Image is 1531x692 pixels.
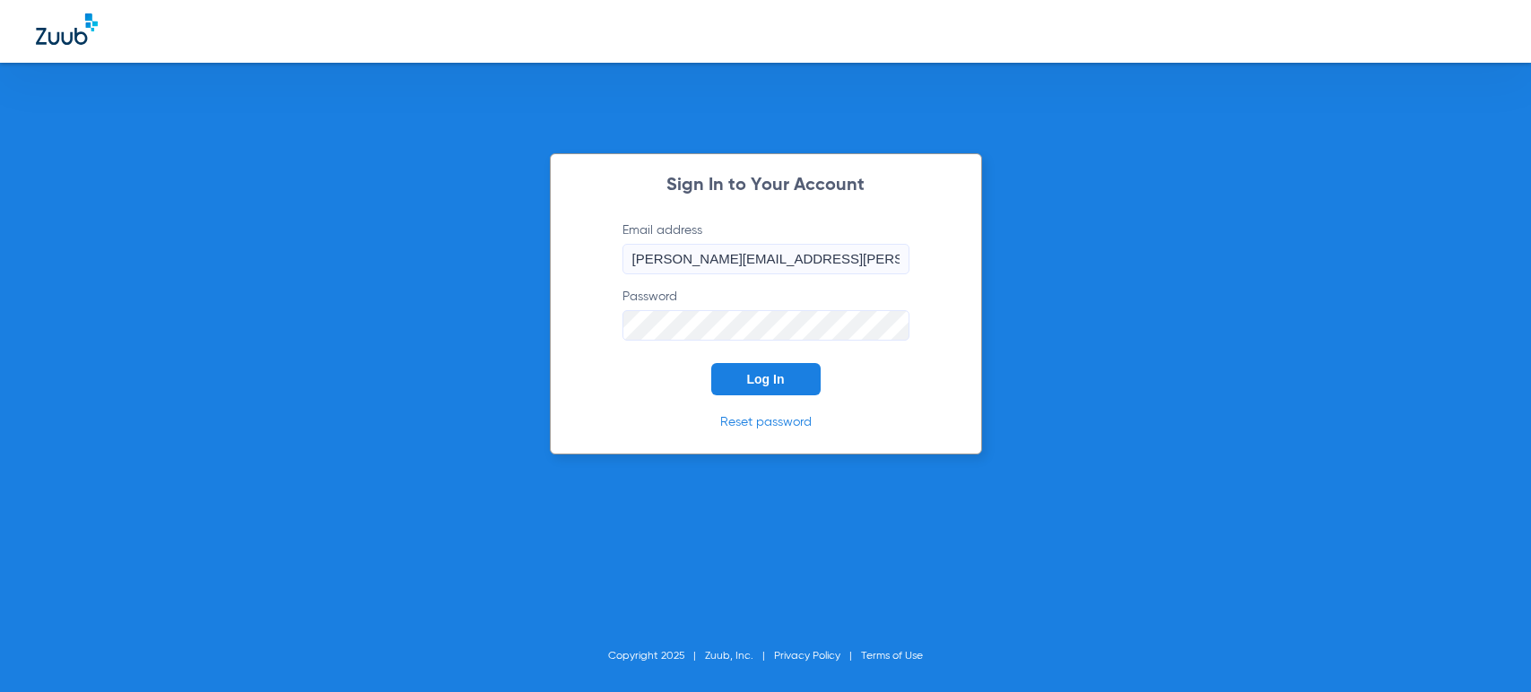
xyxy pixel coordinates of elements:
a: Terms of Use [861,651,923,662]
input: Email address [622,244,909,274]
iframe: Chat Widget [1441,606,1531,692]
li: Zuub, Inc. [705,647,774,665]
h2: Sign In to Your Account [596,177,936,195]
img: Zuub Logo [36,13,98,45]
li: Copyright 2025 [608,647,705,665]
a: Reset password [720,416,812,428]
span: Log In [747,372,785,386]
label: Password [622,288,909,341]
button: Log In [711,363,821,395]
a: Privacy Policy [774,651,840,662]
input: Password [622,310,909,341]
label: Email address [622,221,909,274]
